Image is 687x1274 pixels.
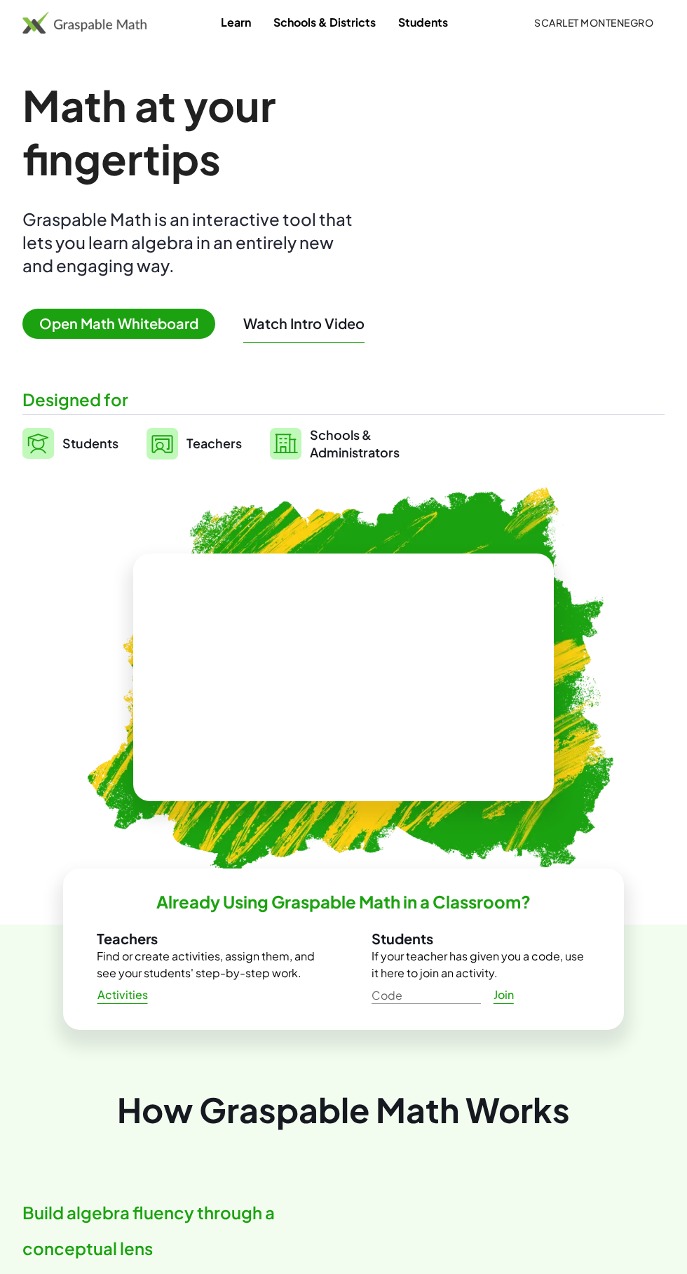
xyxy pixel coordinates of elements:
[22,428,54,459] img: svg%3e
[22,309,215,339] span: Open Math Whiteboard
[262,9,387,35] a: Schools & Districts
[186,435,242,451] span: Teachers
[270,426,400,461] a: Schools &Administrators
[22,317,226,332] a: Open Math Whiteboard
[147,426,242,461] a: Teachers
[22,1086,665,1133] div: How Graspable Math Works
[97,930,315,948] h3: Teachers
[22,79,468,185] h1: Math at your fingertips
[97,988,148,1003] span: Activities
[210,9,262,35] a: Learn
[270,428,301,460] img: svg%3e
[22,426,118,461] a: Students
[481,982,526,1007] a: Join
[387,9,459,35] a: Students
[62,435,118,451] span: Students
[534,16,653,29] span: Scarlet Montenegro
[97,948,315,981] p: Find or create activities, assign them, and see your students' step-by-step work.
[156,891,531,913] h2: Already Using Graspable Math in a Classroom?
[147,428,178,460] img: svg%3e
[523,10,665,35] button: Scarlet Montenegro
[372,930,590,948] h3: Students
[243,314,365,333] button: Watch Intro Video
[310,426,400,461] span: Schools & Administrators
[22,388,665,411] div: Designed for
[22,1195,332,1266] h2: Build algebra fluency through a conceptual lens
[86,982,159,1007] a: Activities
[22,208,359,277] div: Graspable Math is an interactive tool that lets you learn algebra in an entirely new and engaging...
[63,440,624,913] img: hero_splash-1024.webp
[238,624,449,730] video: What is this? This is dynamic math notation. Dynamic math notation plays a central role in how Gr...
[493,988,514,1003] span: Join
[372,948,590,981] p: If your teacher has given you a code, use it here to join an activity.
